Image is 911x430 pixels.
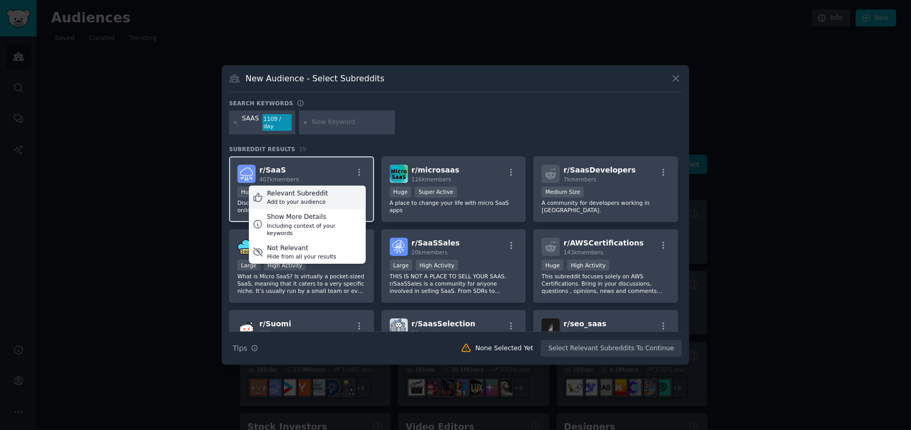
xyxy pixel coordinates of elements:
[259,166,286,174] span: r/ SaaS
[390,187,412,198] div: Huge
[390,165,408,183] img: microsaas
[390,318,408,337] img: SaasSelection
[237,273,366,294] p: What is Micro SaaS? Is virtually a pocket-sized SaaS, meaning that it caters to a very specific n...
[415,187,457,198] div: Super Active
[246,73,385,84] h3: New Audience - Select Subreddits
[237,187,259,198] div: Huge
[564,330,596,336] span: 1k members
[412,166,460,174] span: r/ microsaas
[237,318,256,337] img: Suomi
[242,114,259,131] div: SAAS
[259,330,299,336] span: 625k members
[267,189,328,199] div: Relevant Subreddit
[267,213,362,222] div: Show More Details
[237,260,260,271] div: Large
[564,320,606,328] span: r/ seo_saas
[412,249,448,255] span: 20k members
[390,273,518,294] p: THIS IS NOT A PLACE TO SELL YOUR SAAS. r/SaaSSales is a community for anyone involved in selling ...
[229,339,262,358] button: Tips
[237,165,256,183] img: SaaS
[390,238,408,256] img: SaaSSales
[390,260,413,271] div: Large
[267,244,337,253] div: Not Relevant
[267,198,328,205] div: Add to your audience
[259,320,291,328] span: r/ Suomi
[542,199,670,214] p: A community for developers working in [GEOGRAPHIC_DATA].
[237,199,366,214] p: Discussions and useful links for SaaS owners, online business owners, and more.
[412,239,460,247] span: r/ SaaSSales
[229,145,295,153] span: Subreddit Results
[237,238,256,256] img: micro_saas
[267,253,337,260] div: Hide from all your results
[262,114,292,131] div: 1109 / day
[412,330,445,336] span: 59 members
[233,343,247,354] span: Tips
[564,249,603,255] span: 143k members
[542,260,564,271] div: Huge
[542,318,560,337] img: seo_saas
[259,176,299,182] span: 407k members
[312,118,391,127] input: New Keyword
[416,260,458,271] div: High Activity
[542,187,584,198] div: Medium Size
[390,199,518,214] p: A place to change your life with micro SaaS apps
[564,239,643,247] span: r/ AWSCertifications
[412,320,476,328] span: r/ SaasSelection
[267,222,362,237] div: Including context of your keywords
[299,146,306,152] span: 19
[564,166,636,174] span: r/ SaasDevelopers
[475,344,533,353] div: None Selected Yet
[542,273,670,294] p: This subreddit focuses solely on AWS Certifications. Bring in your discussions, questions , opini...
[564,176,596,182] span: 7k members
[229,100,293,107] h3: Search keywords
[412,176,451,182] span: 116k members
[567,260,609,271] div: High Activity
[264,260,306,271] div: High Activity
